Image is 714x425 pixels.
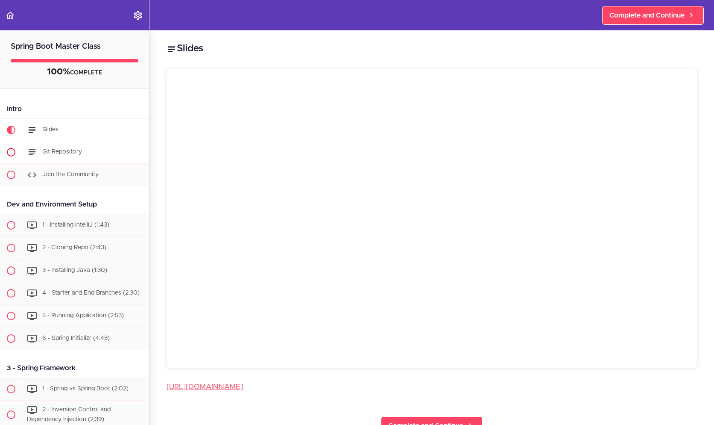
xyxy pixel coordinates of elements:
a: Complete and Continue [602,6,704,25]
div: COMPLETE [11,67,138,78]
span: 1 - Spring vs Spring Boot (2:02) [42,386,129,392]
span: 1 - Installing IntelliJ (1:43) [42,222,109,228]
span: Slides [42,127,59,133]
span: 2 - Cloning Repo (2:43) [42,245,106,251]
span: 6 - Spring Initializr (4:43) [42,335,110,341]
span: 4 - Starter and End Branches (2:30) [42,290,140,296]
svg: Settings Menu [133,10,143,21]
h2: Slides [167,41,697,56]
a: [URL][DOMAIN_NAME] [167,383,243,390]
span: Join the Community [42,171,99,177]
span: Git Repository [42,149,82,155]
span: 2 - Inversion Control and Dependency Injection (2:39) [27,407,111,422]
span: 100% [47,68,70,76]
span: Complete and Continue [609,10,685,21]
span: 3 - Installing Java (1:30) [42,267,107,273]
span: 5 - Running Application (2:53) [42,313,124,319]
svg: Back to course curriculum [5,10,15,21]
